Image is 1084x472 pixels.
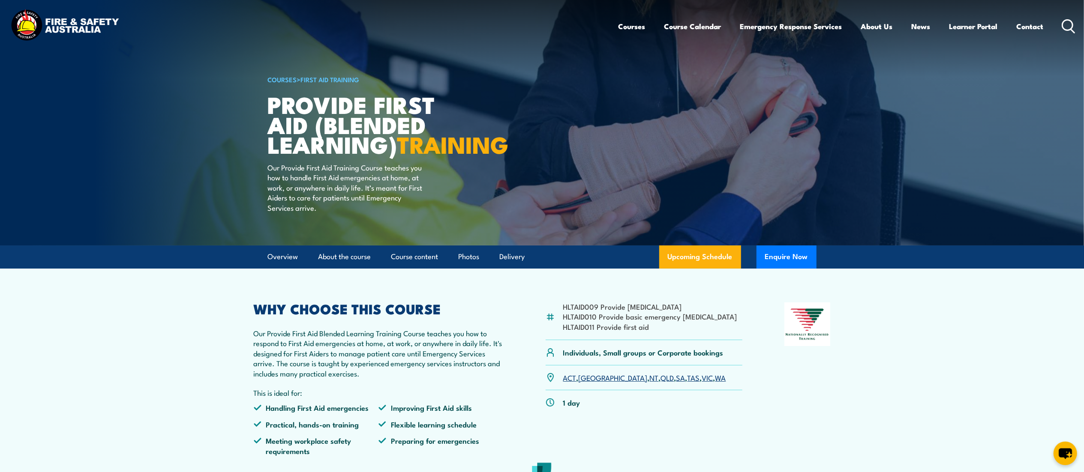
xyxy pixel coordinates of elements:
a: Upcoming Schedule [659,245,741,269]
button: chat-button [1054,442,1077,465]
a: COURSES [268,75,297,84]
a: Delivery [500,245,525,268]
a: Emergency Response Services [740,15,842,38]
a: Courses [619,15,646,38]
a: Photos [459,245,480,268]
a: Course content [391,245,438,268]
a: News [912,15,931,38]
a: SA [676,372,685,382]
li: HLTAID009 Provide [MEDICAL_DATA] [563,302,737,311]
a: Contact [1017,15,1044,38]
h6: > [268,74,480,84]
p: Individuals, Small groups or Corporate bookings [563,347,724,357]
a: About the course [318,245,371,268]
h2: WHY CHOOSE THIS COURSE [254,302,504,314]
a: QLD [661,372,674,382]
p: , , , , , , , [563,373,726,382]
li: Practical, hands-on training [254,419,379,429]
li: Handling First Aid emergencies [254,403,379,412]
li: HLTAID010 Provide basic emergency [MEDICAL_DATA] [563,311,737,321]
li: Preparing for emergencies [378,436,504,456]
p: Our Provide First Aid Blended Learning Training Course teaches you how to respond to First Aid em... [254,328,504,378]
a: Learner Portal [949,15,998,38]
p: This is ideal for: [254,388,504,397]
li: Flexible learning schedule [378,419,504,429]
p: 1 day [563,397,580,407]
li: Meeting workplace safety requirements [254,436,379,456]
a: NT [650,372,659,382]
p: Our Provide First Aid Training Course teaches you how to handle First Aid emergencies at home, at... [268,162,424,212]
a: Overview [268,245,298,268]
a: [GEOGRAPHIC_DATA] [579,372,648,382]
a: Course Calendar [664,15,721,38]
a: ACT [563,372,577,382]
a: VIC [702,372,713,382]
li: Improving First Aid skills [378,403,504,412]
img: Nationally Recognised Training logo. [784,302,831,346]
li: HLTAID011 Provide first aid [563,322,737,332]
a: TAS [688,372,700,382]
a: First Aid Training [301,75,360,84]
a: WA [715,372,726,382]
strong: TRAINING [397,126,509,161]
h1: Provide First Aid (Blended Learning) [268,94,480,154]
a: About Us [861,15,893,38]
button: Enquire Now [757,245,817,269]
